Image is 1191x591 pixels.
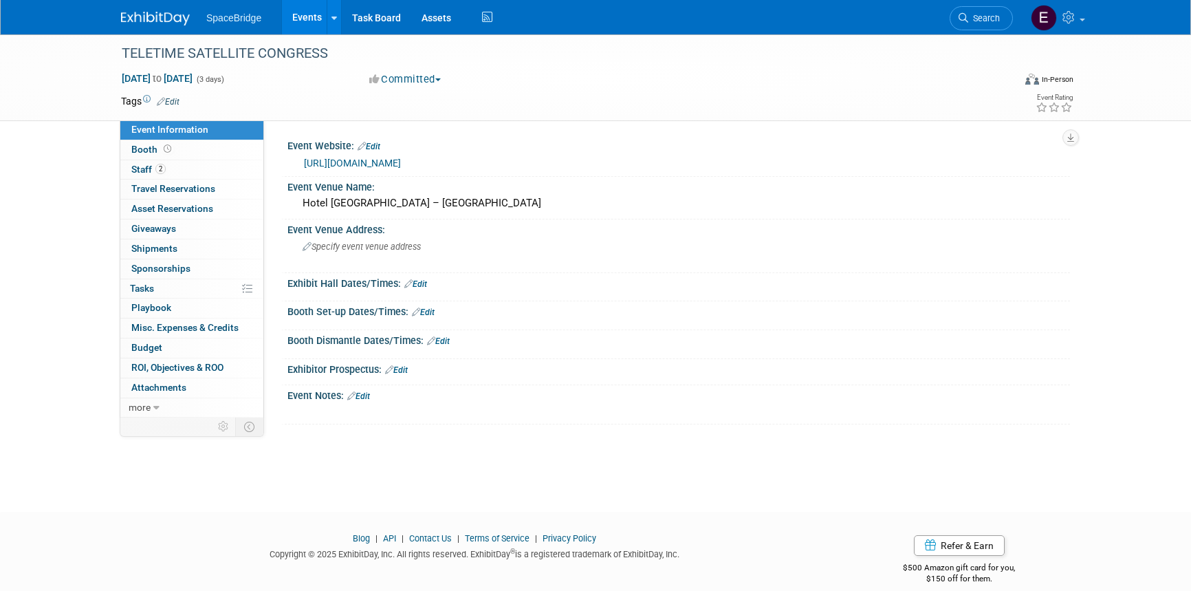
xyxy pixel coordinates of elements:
[129,402,151,413] span: more
[131,183,215,194] span: Travel Reservations
[849,573,1071,585] div: $150 off for them.
[120,398,263,418] a: more
[120,378,263,398] a: Attachments
[120,200,263,219] a: Asset Reservations
[131,223,176,234] span: Giveaways
[131,144,174,155] span: Booth
[304,158,401,169] a: [URL][DOMAIN_NAME]
[287,177,1070,194] div: Event Venue Name:
[121,72,193,85] span: [DATE] [DATE]
[364,72,446,87] button: Committed
[236,418,264,436] td: Toggle Event Tabs
[383,533,396,544] a: API
[131,362,223,373] span: ROI, Objectives & ROO
[347,391,370,401] a: Edit
[932,72,1073,92] div: Event Format
[131,382,186,393] span: Attachments
[412,308,435,317] a: Edit
[287,330,1070,348] div: Booth Dismantle Dates/Times:
[120,259,263,279] a: Sponsorships
[543,533,596,544] a: Privacy Policy
[532,533,540,544] span: |
[131,203,213,214] span: Asset Reservations
[409,533,452,544] a: Contact Us
[465,533,529,544] a: Terms of Service
[385,365,408,375] a: Edit
[155,164,166,174] span: 2
[950,6,1013,30] a: Search
[298,193,1060,214] div: Hotel [GEOGRAPHIC_DATA] – [GEOGRAPHIC_DATA]
[914,535,1005,556] a: Refer & Earn
[131,263,190,274] span: Sponsorships
[121,12,190,25] img: ExhibitDay
[287,219,1070,237] div: Event Venue Address:
[120,180,263,199] a: Travel Reservations
[120,120,263,140] a: Event Information
[131,243,177,254] span: Shipments
[1031,5,1057,31] img: Elizabeth Gelerman
[131,322,239,333] span: Misc. Expenses & Credits
[849,553,1071,585] div: $500 Amazon gift card for you,
[120,339,263,358] a: Budget
[287,301,1070,319] div: Booth Set-up Dates/Times:
[121,545,828,561] div: Copyright © 2025 ExhibitDay, Inc. All rights reserved. ExhibitDay is a registered trademark of Ex...
[157,97,179,107] a: Edit
[131,302,171,313] span: Playbook
[120,299,263,318] a: Playbook
[510,548,515,555] sup: ®
[454,533,463,544] span: |
[372,533,381,544] span: |
[358,142,380,151] a: Edit
[120,319,263,338] a: Misc. Expenses & Credits
[121,94,179,108] td: Tags
[130,283,154,294] span: Tasks
[120,279,263,299] a: Tasks
[303,241,421,252] span: Specify event venue address
[287,273,1070,291] div: Exhibit Hall Dates/Times:
[117,41,992,66] div: TELETIME SATELLITE CONGRESS
[120,140,263,160] a: Booth
[120,358,263,378] a: ROI, Objectives & ROO
[353,533,370,544] a: Blog
[195,75,224,84] span: (3 days)
[131,164,166,175] span: Staff
[287,359,1070,377] div: Exhibitor Prospectus:
[212,418,236,436] td: Personalize Event Tab Strip
[1025,74,1039,85] img: Format-Inperson.png
[151,73,164,84] span: to
[1041,74,1073,85] div: In-Person
[206,12,261,23] span: SpaceBridge
[120,219,263,239] a: Giveaways
[427,336,450,346] a: Edit
[287,385,1070,403] div: Event Notes:
[1036,94,1073,101] div: Event Rating
[131,342,162,353] span: Budget
[404,279,427,289] a: Edit
[287,136,1070,153] div: Event Website:
[398,533,407,544] span: |
[131,124,208,135] span: Event Information
[120,239,263,259] a: Shipments
[120,160,263,180] a: Staff2
[161,144,174,154] span: Booth not reserved yet
[968,13,1000,23] span: Search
